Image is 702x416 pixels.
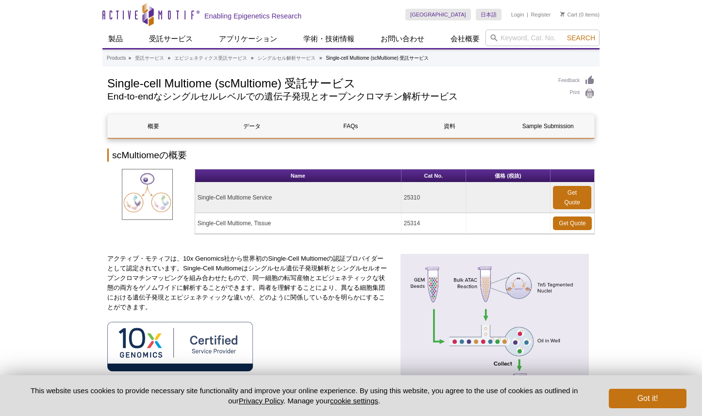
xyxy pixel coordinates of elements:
[168,55,171,61] li: »
[560,9,600,20] li: (0 items)
[107,322,253,371] img: 10X Genomics Certified Service Provider
[404,115,495,138] a: 資料
[560,12,565,17] img: Your Cart
[107,92,549,101] h2: End-to-endなシングルセルレベルでの遺伝子発現とオープンクロマチン解析サービス
[135,54,164,63] a: 受託サービス
[558,88,595,99] a: Print
[531,11,551,18] a: Register
[476,9,501,20] a: 日本語
[609,389,686,408] button: Got it!
[257,54,316,63] a: シングルセル解析サービス
[319,55,322,61] li: »
[195,183,401,213] td: Single-Cell Multiome Service
[560,11,577,18] a: Cart
[558,75,595,86] a: Feedback
[128,55,131,61] li: »
[107,149,595,162] h2: scMultiomeの概要
[174,54,247,63] a: エピジェネティクス受託サービス
[107,54,126,63] a: Products
[305,115,396,138] a: FAQs
[251,55,254,61] li: »
[401,169,466,183] th: Cat No.
[326,55,429,61] li: Single-cell Multiome (scMultiome) 受託サービス
[401,183,466,213] td: 25310
[143,30,199,48] a: 受託サービス
[567,34,595,42] span: Search
[204,12,301,20] h2: Enabling Epigenetics Research
[466,169,551,183] th: 価格 (税抜)
[553,186,591,209] a: Get Quote
[102,30,129,48] a: 製品
[330,397,378,405] button: cookie settings
[195,213,401,234] td: Single-Cell Multiome, Tissue
[485,30,600,46] input: Keyword, Cat. No.
[298,30,360,48] a: 学術・技術情報
[527,9,528,20] li: |
[375,30,430,48] a: お問い合わせ
[107,75,549,90] h1: Single-cell Multiome (scMultiome) 受託サービス
[564,33,598,42] button: Search
[401,213,466,234] td: 25314
[405,9,471,20] a: [GEOGRAPHIC_DATA]
[206,115,298,138] a: データ
[122,169,173,220] img: Single-Cell Multiome Service
[195,169,401,183] th: Name
[553,216,592,230] a: Get Quote
[239,397,284,405] a: Privacy Policy
[16,385,593,406] p: This website uses cookies to provide necessary site functionality and improve your online experie...
[445,30,485,48] a: 会社概要
[108,115,199,138] a: 概要
[511,11,524,18] a: Login
[213,30,283,48] a: アプリケーション
[107,254,387,312] p: アクティブ・モティフは、10x Genomics社から世界初のSingle-Cell Multiomeの認証プロバイダーとして認定されています。Single-Cell Multiomeはシングル...
[502,115,594,138] a: Sample Submission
